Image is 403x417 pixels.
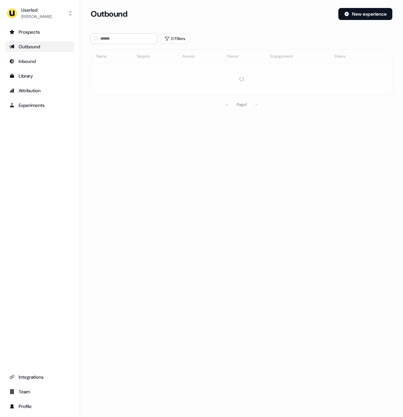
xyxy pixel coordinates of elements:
[21,13,51,20] div: [PERSON_NAME]
[5,56,74,67] a: Go to Inbound
[91,9,127,19] h3: Outbound
[5,386,74,397] a: Go to team
[9,87,70,94] div: Attribution
[9,43,70,50] div: Outbound
[9,58,70,65] div: Inbound
[338,8,392,20] button: New experience
[5,41,74,52] a: Go to outbound experience
[5,401,74,412] a: Go to profile
[5,27,74,37] a: Go to prospects
[5,100,74,111] a: Go to experiments
[9,73,70,79] div: Library
[9,403,70,410] div: Profile
[5,85,74,96] a: Go to attribution
[160,33,190,44] button: 0 Filters
[9,102,70,109] div: Experiments
[21,7,51,13] div: Userled
[9,388,70,395] div: Team
[9,29,70,35] div: Prospects
[5,372,74,382] a: Go to integrations
[5,5,74,21] button: Userled[PERSON_NAME]
[9,374,70,380] div: Integrations
[5,71,74,81] a: Go to templates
